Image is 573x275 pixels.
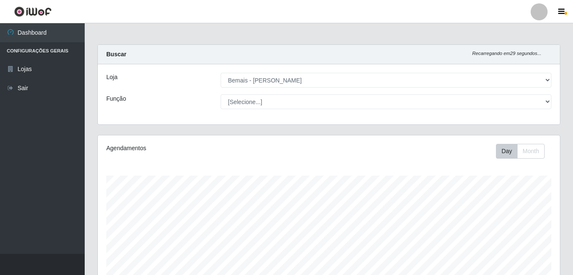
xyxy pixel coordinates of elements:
[496,144,545,159] div: First group
[496,144,551,159] div: Toolbar with button groups
[106,51,126,58] strong: Buscar
[517,144,545,159] button: Month
[106,144,284,153] div: Agendamentos
[472,51,541,56] i: Recarregando em 29 segundos...
[496,144,518,159] button: Day
[14,6,52,17] img: CoreUI Logo
[106,73,117,82] label: Loja
[106,94,126,103] label: Função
